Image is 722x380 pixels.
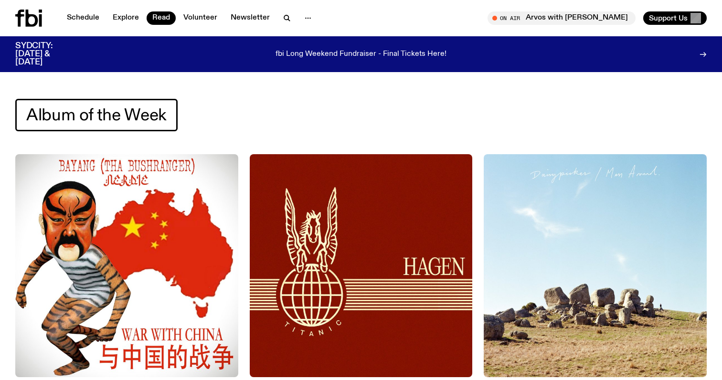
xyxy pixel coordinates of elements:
[26,106,167,125] span: Album of the Week
[15,42,76,66] h3: SYDCITY: [DATE] & [DATE]
[147,11,176,25] a: Read
[178,11,223,25] a: Volunteer
[643,11,707,25] button: Support Us
[488,11,636,25] button: On AirArvos with [PERSON_NAME]
[276,50,446,59] p: fbi Long Weekend Fundraiser - Final Tickets Here!
[61,11,105,25] a: Schedule
[107,11,145,25] a: Explore
[225,11,276,25] a: Newsletter
[649,14,688,22] span: Support Us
